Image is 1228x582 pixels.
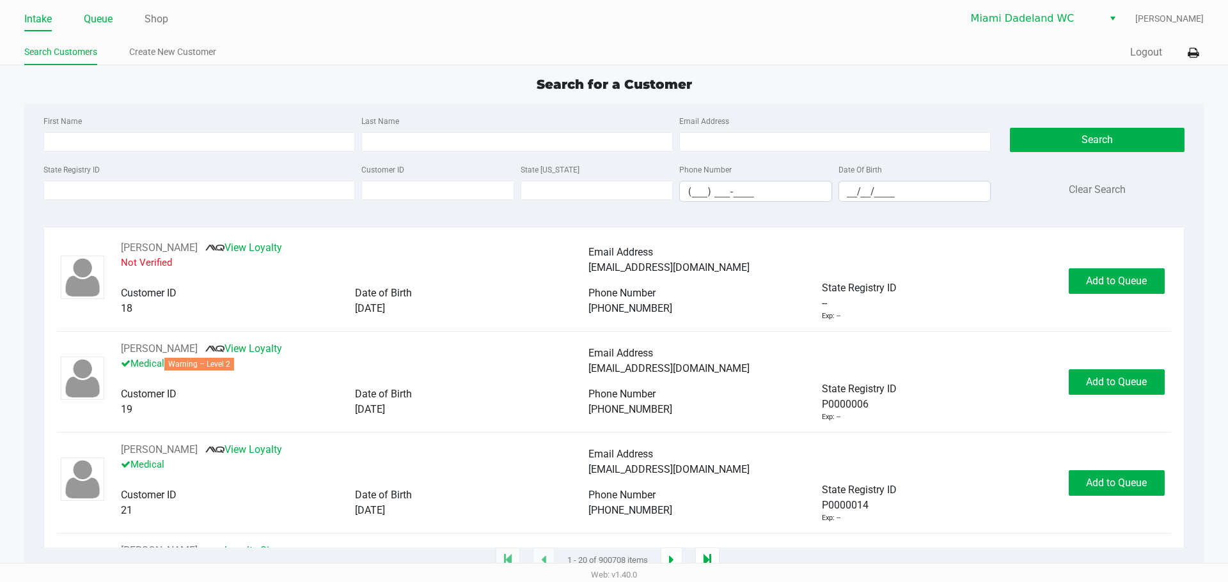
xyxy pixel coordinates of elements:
[588,403,672,415] span: [PHONE_NUMBER]
[164,358,234,371] span: Warning – Level 2
[121,403,132,415] span: 19
[205,443,282,456] a: View Loyalty
[121,302,132,314] span: 18
[121,388,177,400] span: Customer ID
[822,412,840,423] div: Exp: --
[205,544,292,556] a: Loyalty Signup
[588,489,656,501] span: Phone Number
[355,287,412,299] span: Date of Birth
[145,10,168,28] a: Shop
[588,463,750,475] span: [EMAIL_ADDRESS][DOMAIN_NAME]
[822,513,840,524] div: Exp: --
[822,282,897,294] span: State Registry ID
[1086,376,1147,388] span: Add to Queue
[43,164,100,176] label: State Registry ID
[121,256,588,270] p: Not Verified
[822,397,869,412] span: P0000006
[361,164,404,176] label: Customer ID
[84,10,113,28] a: Queue
[822,484,897,496] span: State Registry ID
[588,347,653,359] span: Email Address
[355,489,412,501] span: Date of Birth
[1069,470,1165,496] button: Add to Queue
[588,504,672,516] span: [PHONE_NUMBER]
[1069,369,1165,395] button: Add to Queue
[121,341,198,356] button: See customer info
[1135,12,1204,26] span: [PERSON_NAME]
[361,116,399,127] label: Last Name
[588,261,750,273] span: [EMAIL_ADDRESS][DOMAIN_NAME]
[680,181,831,201] input: Format: (999) 999-9999
[1069,268,1165,294] button: Add to Queue
[1069,182,1126,197] button: Clear Search
[43,116,82,127] label: First Name
[588,246,653,258] span: Email Address
[121,457,588,472] p: Medical
[588,287,656,299] span: Phone Number
[1086,477,1147,489] span: Add to Queue
[121,356,588,371] p: Medical
[121,287,177,299] span: Customer ID
[121,543,198,558] button: See customer info
[129,44,216,60] a: Create New Customer
[533,548,555,573] app-submit-button: Previous
[121,240,198,256] button: See customer info
[588,302,672,314] span: [PHONE_NUMBER]
[822,383,897,395] span: State Registry ID
[588,388,656,400] span: Phone Number
[355,504,385,516] span: [DATE]
[24,44,97,60] a: Search Customers
[838,164,882,176] label: Date Of Birth
[121,489,177,501] span: Customer ID
[1010,128,1184,152] button: Search
[1086,275,1147,287] span: Add to Queue
[822,311,840,322] div: Exp: --
[838,181,991,202] kendo-maskedtextbox: Format: MM/DD/YYYY
[1130,45,1162,60] button: Logout
[679,164,732,176] label: Phone Number
[496,548,520,573] app-submit-button: Move to first page
[567,554,648,567] span: 1 - 20 of 900708 items
[121,442,198,457] button: See customer info
[537,77,692,92] span: Search for a Customer
[695,548,720,573] app-submit-button: Move to last page
[839,181,991,201] input: Format: MM/DD/YYYY
[679,116,729,127] label: Email Address
[588,448,653,460] span: Email Address
[822,296,827,311] span: --
[661,548,682,573] app-submit-button: Next
[24,10,52,28] a: Intake
[355,403,385,415] span: [DATE]
[822,498,869,513] span: P0000014
[588,362,750,374] span: [EMAIL_ADDRESS][DOMAIN_NAME]
[121,504,132,516] span: 21
[205,342,282,355] a: View Loyalty
[1103,7,1122,30] button: Select
[679,181,832,202] kendo-maskedtextbox: Format: (999) 999-9999
[971,11,1096,26] span: Miami Dadeland WC
[591,570,637,579] span: Web: v1.40.0
[355,302,385,314] span: [DATE]
[355,388,412,400] span: Date of Birth
[521,164,579,176] label: State [US_STATE]
[205,241,282,254] a: View Loyalty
